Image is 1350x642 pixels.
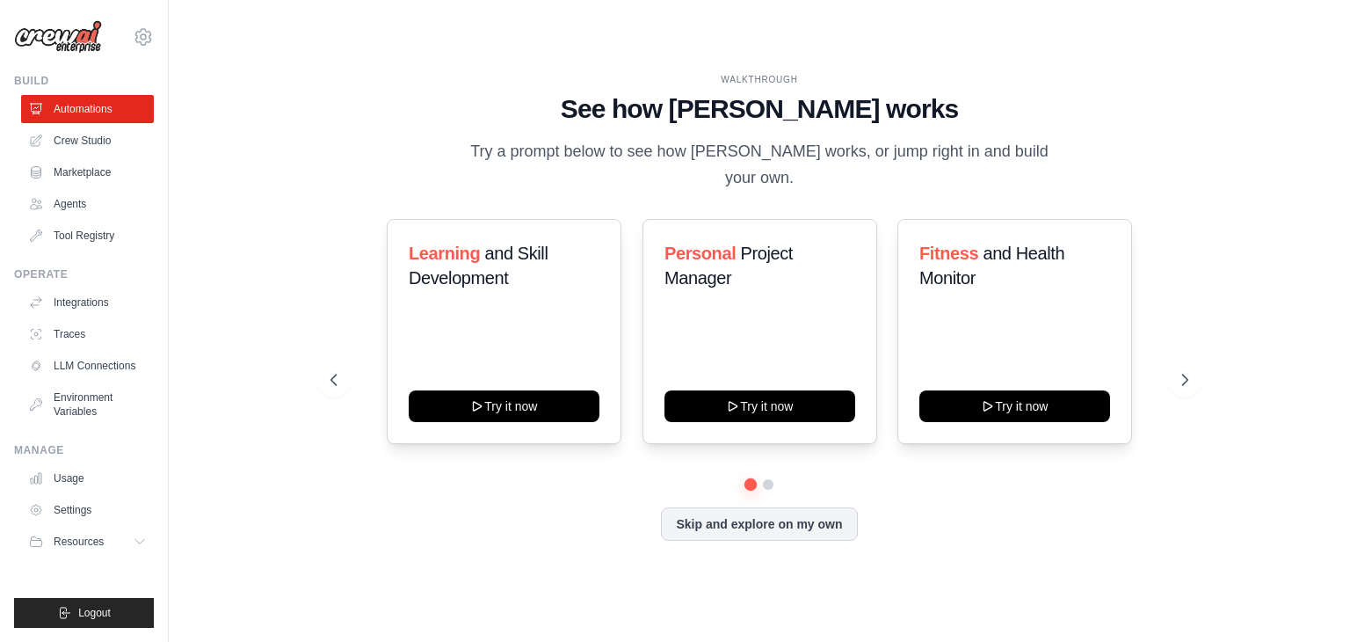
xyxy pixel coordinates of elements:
[14,74,154,88] div: Build
[21,127,154,155] a: Crew Studio
[54,535,104,549] span: Resources
[330,93,1188,125] h1: See how [PERSON_NAME] works
[21,288,154,317] a: Integrations
[919,244,978,263] span: Fitness
[21,383,154,426] a: Environment Variables
[21,95,154,123] a: Automations
[919,244,1064,288] span: and Health Monitor
[21,222,154,250] a: Tool Registry
[21,352,154,380] a: LLM Connections
[14,20,102,54] img: Logo
[409,244,480,263] span: Learning
[409,244,548,288] span: and Skill Development
[21,464,154,492] a: Usage
[21,320,154,348] a: Traces
[664,244,736,263] span: Personal
[919,390,1110,422] button: Try it now
[664,244,793,288] span: Project Manager
[21,496,154,524] a: Settings
[78,606,111,620] span: Logout
[21,158,154,186] a: Marketplace
[464,139,1055,191] p: Try a prompt below to see how [PERSON_NAME] works, or jump right in and build your own.
[21,528,154,556] button: Resources
[14,443,154,457] div: Manage
[14,267,154,281] div: Operate
[409,390,599,422] button: Try it now
[661,507,857,541] button: Skip and explore on my own
[21,190,154,218] a: Agents
[664,390,855,422] button: Try it now
[330,73,1188,86] div: WALKTHROUGH
[14,598,154,628] button: Logout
